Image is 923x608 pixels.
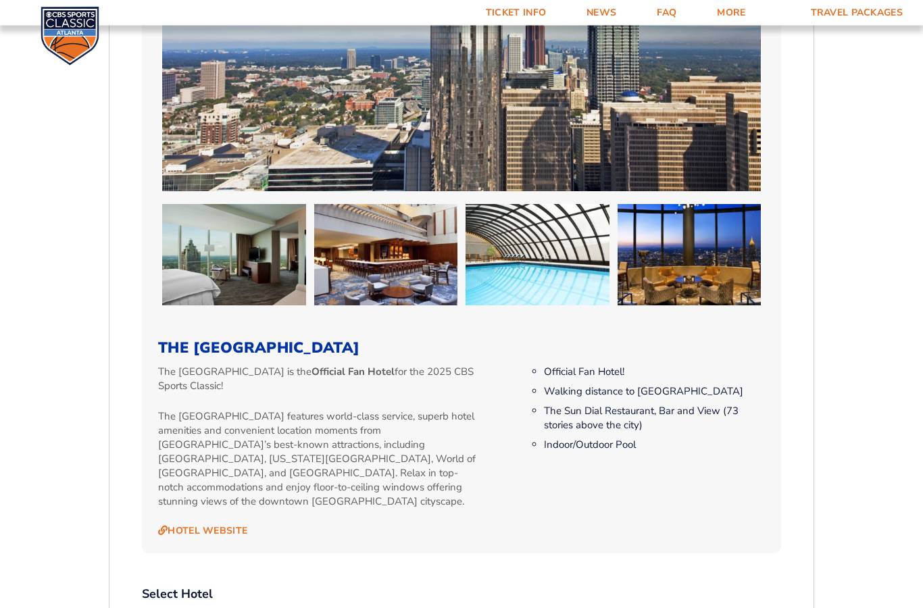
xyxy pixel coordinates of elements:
[544,438,765,453] li: Indoor/Outdoor Pool
[142,586,781,603] label: Select Hotel
[466,205,609,306] img: The Westin Peachtree Plaza Atlanta
[158,410,482,509] p: The [GEOGRAPHIC_DATA] features world-class service, superb hotel amenities and convenient locatio...
[41,7,99,66] img: CBS Sports Classic
[158,365,482,394] p: The [GEOGRAPHIC_DATA] is the for the 2025 CBS Sports Classic!
[618,205,762,306] img: The Westin Peachtree Plaza Atlanta
[544,365,765,380] li: Official Fan Hotel!
[544,405,765,433] li: The Sun Dial Restaurant, Bar and View (73 stories above the city)
[162,205,306,306] img: The Westin Peachtree Plaza Atlanta
[158,526,247,538] a: Hotel Website
[314,205,458,306] img: The Westin Peachtree Plaza Atlanta
[311,365,395,379] strong: Official Fan Hotel
[544,385,765,399] li: Walking distance to [GEOGRAPHIC_DATA]
[158,340,765,357] h3: The [GEOGRAPHIC_DATA]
